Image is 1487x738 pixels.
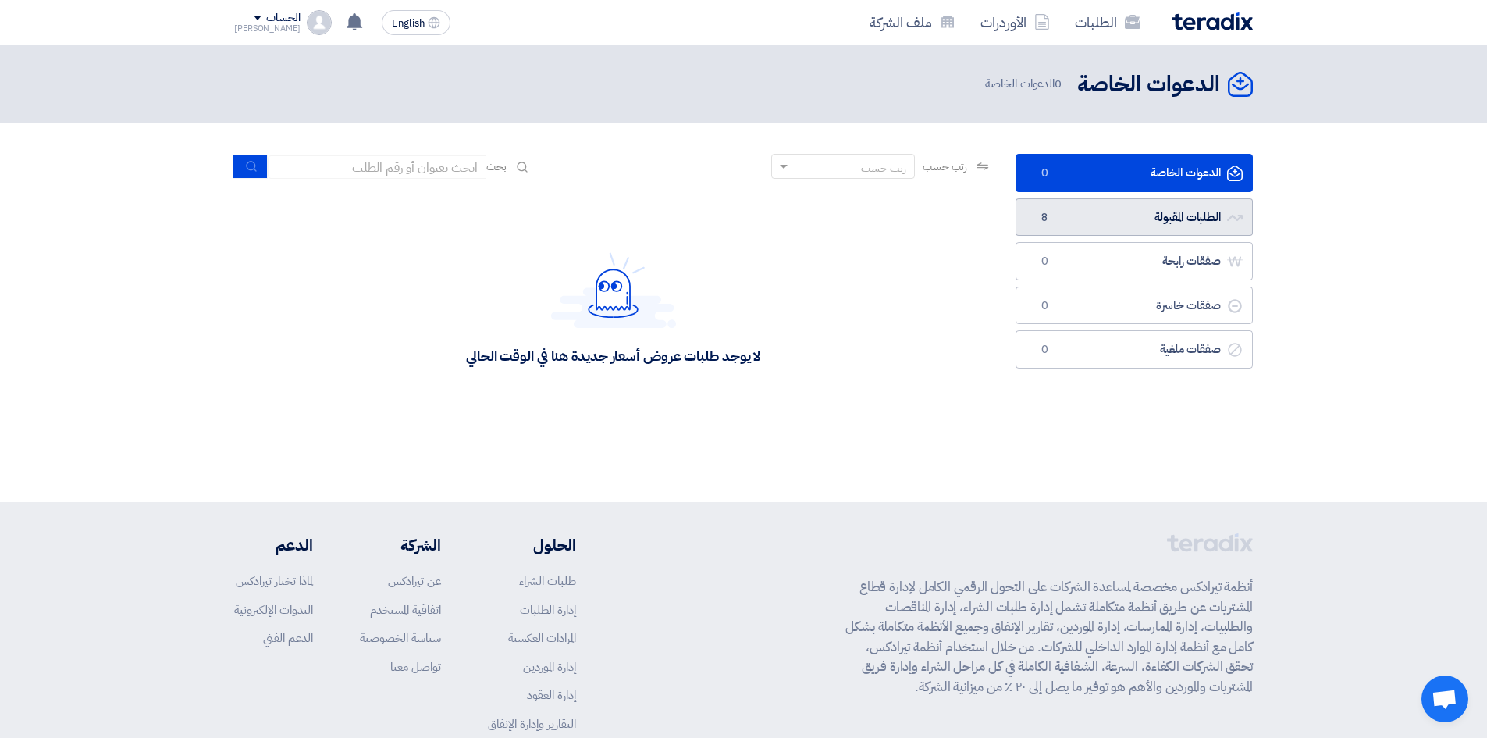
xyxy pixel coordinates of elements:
a: لماذا تختار تيرادكس [236,572,313,590]
div: [PERSON_NAME] [234,24,301,33]
span: رتب حسب [923,159,967,175]
li: الحلول [488,533,576,557]
h2: الدعوات الخاصة [1077,70,1220,100]
a: المزادات العكسية [508,629,576,647]
a: الدعوات الخاصة0 [1016,154,1253,192]
input: ابحث بعنوان أو رقم الطلب [268,155,486,179]
button: English [382,10,450,35]
span: الدعوات الخاصة [985,75,1065,93]
div: رتب حسب [861,160,906,176]
img: profile_test.png [307,10,332,35]
div: الحساب [266,12,300,25]
span: 0 [1035,298,1054,314]
span: 8 [1035,210,1054,226]
p: أنظمة تيرادكس مخصصة لمساعدة الشركات على التحول الرقمي الكامل لإدارة قطاع المشتريات عن طريق أنظمة ... [845,577,1253,697]
a: اتفاقية المستخدم [370,601,441,619]
a: الندوات الإلكترونية [234,601,313,619]
span: English [392,18,425,29]
div: لا يوجد طلبات عروض أسعار جديدة هنا في الوقت الحالي [466,347,760,365]
span: 0 [1035,166,1054,181]
a: تواصل معنا [390,658,441,676]
a: الطلبات المقبولة8 [1016,198,1253,237]
a: إدارة الموردين [523,658,576,676]
li: الشركة [360,533,441,557]
li: الدعم [234,533,313,557]
a: صفقات ملغية0 [1016,330,1253,369]
a: عن تيرادكس [388,572,441,590]
div: دردشة مفتوحة [1421,676,1468,722]
a: طلبات الشراء [519,572,576,590]
a: الطلبات [1062,4,1153,41]
a: إدارة العقود [527,686,576,704]
a: الأوردرات [968,4,1062,41]
a: صفقات رابحة0 [1016,242,1253,280]
span: 0 [1035,342,1054,358]
a: التقارير وإدارة الإنفاق [488,715,576,733]
span: 0 [1035,254,1054,269]
a: سياسة الخصوصية [360,629,441,647]
img: Hello [551,252,676,328]
img: Teradix logo [1172,12,1253,30]
span: 0 [1055,75,1062,92]
a: ملف الشركة [857,4,968,41]
span: بحث [486,159,507,175]
a: صفقات خاسرة0 [1016,287,1253,325]
a: الدعم الفني [263,629,313,647]
a: إدارة الطلبات [520,601,576,619]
